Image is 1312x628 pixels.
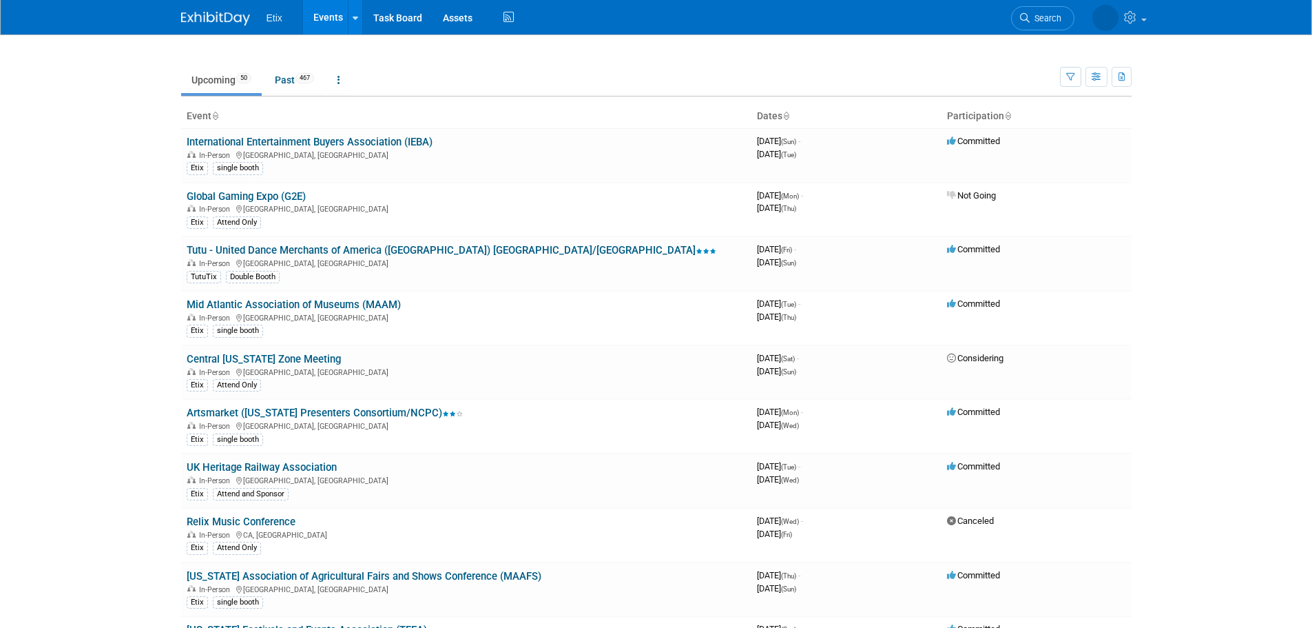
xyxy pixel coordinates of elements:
[187,476,196,483] img: In-Person Event
[187,529,746,540] div: CA, [GEOGRAPHIC_DATA]
[798,136,800,146] span: -
[181,67,262,93] a: Upcoming50
[1092,5,1118,31] img: Leslie Ziade
[187,257,746,268] div: [GEOGRAPHIC_DATA], [GEOGRAPHIC_DATA]
[757,298,800,309] span: [DATE]
[199,205,234,214] span: In-Person
[947,570,1000,580] span: Committed
[781,409,799,416] span: (Mon)
[781,192,799,200] span: (Mon)
[187,136,433,148] a: International Entertainment Buyers Association (IEBA)
[264,67,324,93] a: Past467
[295,73,314,83] span: 467
[187,216,208,229] div: Etix
[757,570,800,580] span: [DATE]
[781,531,792,538] span: (Fri)
[781,422,799,429] span: (Wed)
[781,585,796,593] span: (Sun)
[187,271,221,283] div: TutuTix
[226,271,280,283] div: Double Booth
[187,205,196,212] img: In-Person Event
[798,298,800,309] span: -
[199,422,234,431] span: In-Person
[947,298,1000,309] span: Committed
[757,257,796,267] span: [DATE]
[199,314,234,323] span: In-Person
[187,474,746,485] div: [GEOGRAPHIC_DATA], [GEOGRAPHIC_DATA]
[187,407,463,419] a: Artsmarket ([US_STATE] Presenters Consortium/NCPC)
[757,407,803,417] span: [DATE]
[187,570,541,583] a: [US_STATE] Association of Agricultural Fairs and Shows Conference (MAAFS)
[757,149,796,159] span: [DATE]
[797,353,799,363] span: -
[757,474,799,485] span: [DATE]
[181,105,751,128] th: Event
[211,110,218,121] a: Sort by Event Name
[781,518,799,525] span: (Wed)
[187,583,746,594] div: [GEOGRAPHIC_DATA], [GEOGRAPHIC_DATA]
[794,244,796,254] span: -
[781,246,792,254] span: (Fri)
[947,407,1000,417] span: Committed
[187,516,295,528] a: Relix Music Conference
[781,259,796,267] span: (Sun)
[199,585,234,594] span: In-Person
[187,596,208,609] div: Etix
[757,136,800,146] span: [DATE]
[187,366,746,377] div: [GEOGRAPHIC_DATA], [GEOGRAPHIC_DATA]
[798,570,800,580] span: -
[757,244,796,254] span: [DATE]
[757,366,796,376] span: [DATE]
[267,12,282,23] span: Etix
[199,476,234,485] span: In-Person
[187,162,208,174] div: Etix
[236,73,251,83] span: 50
[947,190,996,201] span: Not Going
[213,162,263,174] div: single booth
[757,203,796,213] span: [DATE]
[187,298,401,311] a: Mid Atlantic Association of Museums (MAAM)
[781,151,796,159] span: (Tue)
[751,105,941,128] th: Dates
[199,531,234,540] span: In-Person
[757,420,799,430] span: [DATE]
[187,149,746,160] div: [GEOGRAPHIC_DATA], [GEOGRAPHIC_DATA]
[782,110,789,121] a: Sort by Start Date
[187,542,208,554] div: Etix
[187,420,746,431] div: [GEOGRAPHIC_DATA], [GEOGRAPHIC_DATA]
[187,434,208,446] div: Etix
[1004,110,1011,121] a: Sort by Participation Type
[187,461,337,474] a: UK Heritage Railway Association
[213,488,289,500] div: Attend and Sponsor
[187,151,196,158] img: In-Person Event
[781,572,796,580] span: (Thu)
[199,151,234,160] span: In-Person
[781,463,796,471] span: (Tue)
[781,355,795,363] span: (Sat)
[199,368,234,377] span: In-Person
[187,312,746,323] div: [GEOGRAPHIC_DATA], [GEOGRAPHIC_DATA]
[187,531,196,538] img: In-Person Event
[187,190,306,203] a: Global Gaming Expo (G2E)
[213,542,261,554] div: Attend Only
[781,476,799,484] span: (Wed)
[181,12,250,26] img: ExhibitDay
[801,190,803,201] span: -
[187,353,341,365] a: Central [US_STATE] Zone Meeting
[187,244,716,256] a: Tutu - United Dance Merchants of America ([GEOGRAPHIC_DATA]) [GEOGRAPHIC_DATA]/[GEOGRAPHIC_DATA]
[947,244,1000,254] span: Committed
[187,314,196,321] img: In-Person Event
[801,516,803,526] span: -
[187,259,196,266] img: In-Person Event
[781,368,796,376] span: (Sun)
[757,190,803,201] span: [DATE]
[757,353,799,363] span: [DATE]
[781,301,796,308] span: (Tue)
[757,583,796,594] span: [DATE]
[941,105,1132,128] th: Participation
[213,216,261,229] div: Attend Only
[187,585,196,592] img: In-Person Event
[801,407,803,417] span: -
[187,488,208,500] div: Etix
[213,379,261,392] div: Attend Only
